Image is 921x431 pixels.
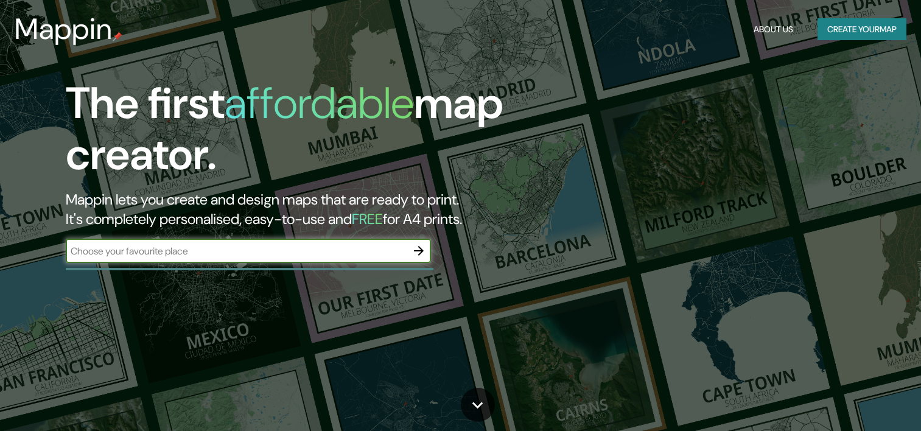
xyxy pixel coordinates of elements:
h2: Mappin lets you create and design maps that are ready to print. It's completely personalised, eas... [66,190,527,229]
h1: The first map creator. [66,78,527,190]
h5: FREE [352,209,383,228]
img: mappin-pin [113,32,122,41]
h1: affordable [225,75,414,131]
button: About Us [749,18,798,41]
input: Choose your favourite place [66,244,407,258]
h3: Mappin [15,12,113,46]
button: Create yourmap [818,18,906,41]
